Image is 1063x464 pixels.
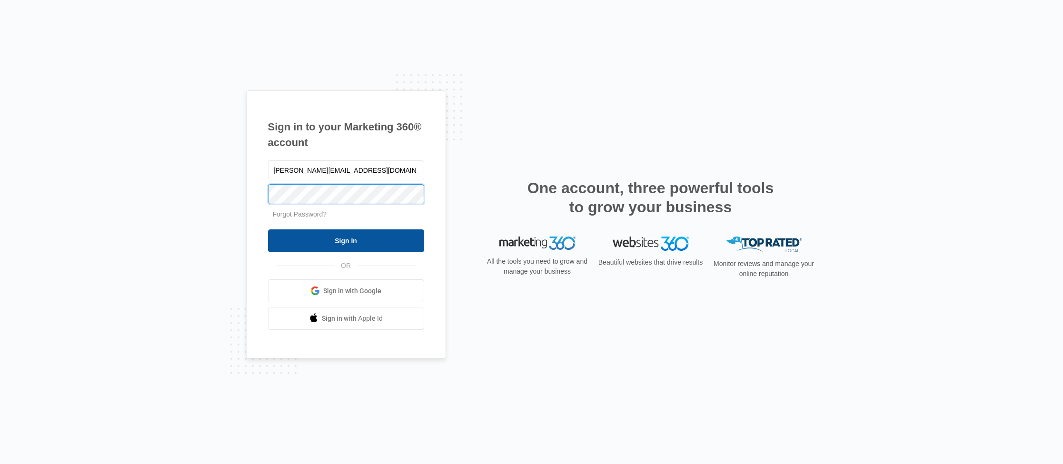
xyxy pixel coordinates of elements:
span: Sign in with Google [323,286,381,296]
p: All the tools you need to grow and manage your business [484,257,591,276]
img: Top Rated Local [726,237,802,252]
input: Email [268,160,424,180]
h2: One account, three powerful tools to grow your business [525,178,777,217]
span: OR [334,261,358,271]
h1: Sign in to your Marketing 360® account [268,119,424,150]
p: Beautiful websites that drive results [597,257,704,267]
img: Websites 360 [613,237,689,250]
a: Forgot Password? [273,210,327,218]
a: Sign in with Google [268,279,424,302]
img: Marketing 360 [499,237,576,250]
input: Sign In [268,229,424,252]
span: Sign in with Apple Id [322,314,383,324]
p: Monitor reviews and manage your online reputation [711,259,817,279]
a: Sign in with Apple Id [268,307,424,330]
